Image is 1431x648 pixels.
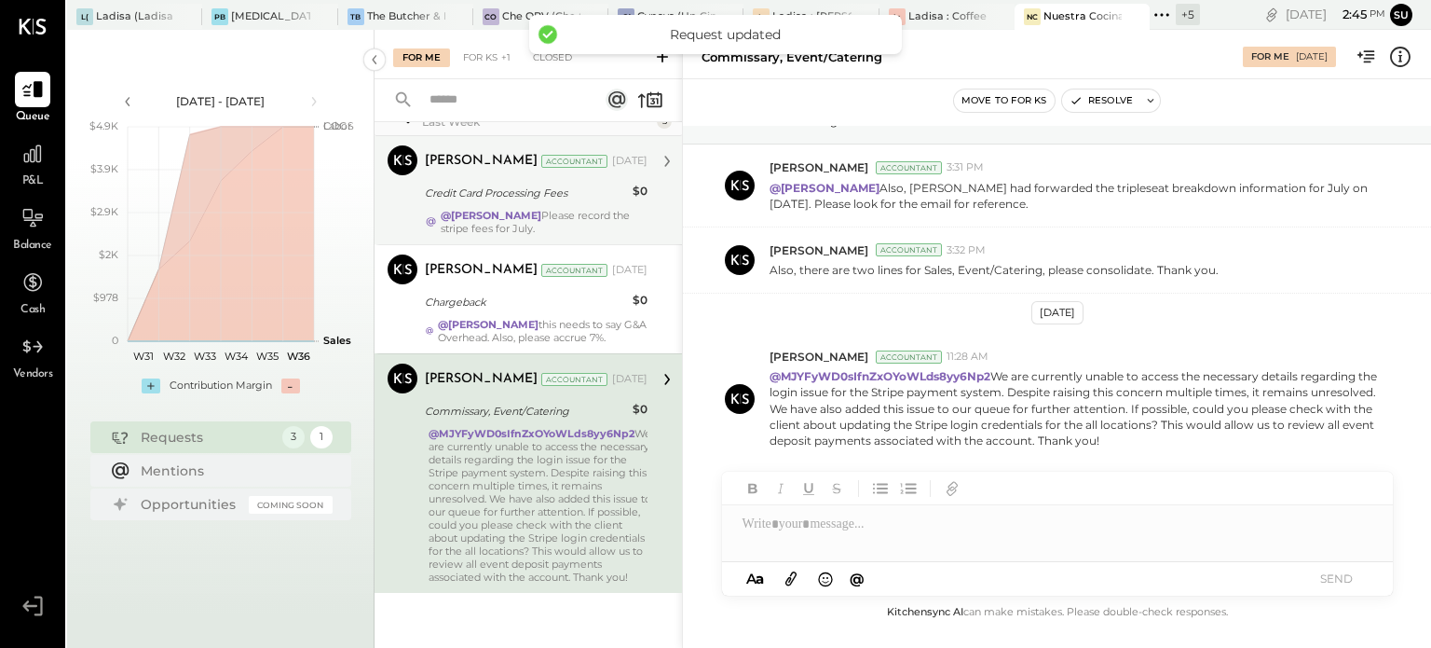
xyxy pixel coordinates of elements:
text: W35 [256,350,279,363]
div: 1 [310,426,333,448]
div: For Me [1251,50,1289,63]
div: L: [753,8,770,25]
button: Strikethrough [825,476,849,501]
button: Italic [769,476,793,501]
span: Balance [13,238,52,255]
div: TB [348,8,364,25]
div: + 5 [1176,4,1200,25]
span: pm [1370,7,1385,21]
button: Unordered List [868,476,893,501]
span: +1 [501,51,511,64]
div: PB [211,8,228,25]
div: Che OBV (Che OBV LLC) - Ignite [502,9,580,24]
text: $2K [99,248,118,261]
div: copy link [1262,5,1281,24]
span: @ [850,570,865,587]
div: Accountant [541,373,607,386]
div: Ladisa : Coffee at Lola's [908,9,987,24]
div: For KS [454,48,520,67]
button: Add URL [940,476,964,501]
a: P&L [1,136,64,190]
a: Cash [1,265,64,319]
div: Accountant [876,351,942,364]
div: Nuestra Cocina LLC - [GEOGRAPHIC_DATA] [1043,9,1122,24]
div: Last Week [422,114,652,130]
div: L: [889,8,906,25]
div: Commissary, Event/Catering [425,402,627,421]
div: Contribution Margin [170,379,272,393]
button: @ [844,567,870,590]
div: $0 [633,291,647,310]
div: [DATE] [612,154,647,169]
div: Mentions [141,462,323,480]
button: Move to for ks [954,90,1055,112]
div: [PERSON_NAME] [425,152,538,171]
text: W31 [132,350,153,363]
text: $3.9K [90,162,118,175]
p: Also, there are two lines for Sales, Event/Catering, please consolidate. Thank you. [770,262,1219,278]
div: G( [618,8,634,25]
div: this needs to say G&A Overhead. Also, please accrue 7%. [438,318,647,344]
text: Labor [323,119,351,132]
div: Accountant [541,155,607,168]
div: 3 [282,426,305,448]
span: [PERSON_NAME] [770,159,868,175]
span: Cash [20,302,45,319]
span: Vendors [13,366,53,383]
div: CO [483,8,499,25]
div: Gypsys (Up Cincinnati LLC) - Ignite [637,9,715,24]
div: + [142,379,160,393]
p: Also, [PERSON_NAME] had forwarded the tripleseat breakdown information for July on [DATE]. Please... [770,180,1383,212]
div: 3 [657,114,672,129]
text: $978 [93,291,118,304]
div: $0 [633,400,647,419]
div: Please record the stripe fees for July. [441,209,647,235]
div: Coming Soon [249,496,333,514]
strong: @MJYFyWD0sIfnZxOYoWLds8yy6Np2 [429,427,634,440]
span: 3:32 PM [947,243,986,258]
strong: @MJYFyWD0sIfnZxOYoWLds8yy6Np2 [770,369,990,383]
span: P&L [22,173,44,190]
div: Requests [141,428,273,447]
button: su [1390,4,1412,26]
div: We are currently unable to access the necessary details regarding the login issue for the Stripe ... [429,427,651,584]
div: Chargeback [425,293,627,311]
span: [PERSON_NAME] [770,349,868,365]
div: L( [76,8,93,25]
button: Underline [797,476,821,501]
div: Opportunities [141,495,239,514]
div: Ladisa (Ladisa Corp.) - Ignite [96,9,174,24]
div: $0 [633,182,647,200]
div: Closed [524,48,581,67]
strong: @[PERSON_NAME] [770,181,879,195]
div: The Butcher & Barrel (L Argento LLC) - [GEOGRAPHIC_DATA] [367,9,445,24]
text: W34 [225,350,249,363]
a: Queue [1,72,64,126]
button: Ordered List [896,476,920,501]
span: [PERSON_NAME] [770,242,868,258]
div: For Me [393,48,450,67]
span: a [756,570,764,587]
button: Resolve [1062,90,1140,112]
div: [PERSON_NAME] [425,261,538,280]
div: Accountant [541,264,607,277]
a: Balance [1,200,64,255]
text: $4.9K [89,119,118,132]
button: Bold [741,476,765,501]
text: Sales [323,334,351,347]
text: $2.9K [90,205,118,218]
text: W32 [163,350,185,363]
span: 3:31 PM [947,160,984,175]
div: [DATE] [612,263,647,278]
p: We are currently unable to access the necessary details regarding the login issue for the Stripe ... [770,368,1383,448]
button: SEND [1300,566,1374,591]
text: W33 [194,350,216,363]
div: [DATE] [1286,6,1385,23]
div: [DATE] [1296,50,1328,63]
span: 11:28 AM [947,350,988,365]
span: 2 : 45 [1329,6,1367,23]
strong: @[PERSON_NAME] [438,318,538,331]
span: Queue [16,109,50,126]
div: NC [1024,8,1041,25]
div: [DATE] [612,372,647,387]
